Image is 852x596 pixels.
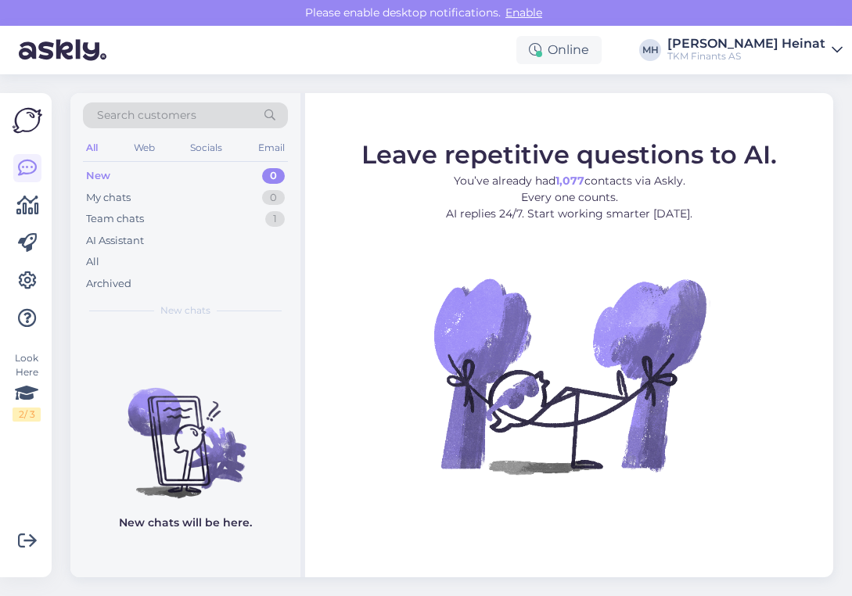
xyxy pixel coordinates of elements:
[119,515,252,531] p: New chats will be here.
[667,50,825,63] div: TKM Finants AS
[86,190,131,206] div: My chats
[160,303,210,318] span: New chats
[667,38,843,63] a: [PERSON_NAME] HeinatTKM Finants AS
[13,351,41,422] div: Look Here
[83,138,101,158] div: All
[86,211,144,227] div: Team chats
[262,168,285,184] div: 0
[70,360,300,501] img: No chats
[13,106,42,135] img: Askly Logo
[187,138,225,158] div: Socials
[86,276,131,292] div: Archived
[555,174,584,188] b: 1,077
[86,168,110,184] div: New
[429,235,710,516] img: No Chat active
[501,5,547,20] span: Enable
[255,138,288,158] div: Email
[667,38,825,50] div: [PERSON_NAME] Heinat
[361,139,777,170] span: Leave repetitive questions to AI.
[86,233,144,249] div: AI Assistant
[516,36,602,64] div: Online
[265,211,285,227] div: 1
[13,408,41,422] div: 2 / 3
[131,138,158,158] div: Web
[86,254,99,270] div: All
[262,190,285,206] div: 0
[639,39,661,61] div: MH
[97,107,196,124] span: Search customers
[361,173,777,222] p: You’ve already had contacts via Askly. Every one counts. AI replies 24/7. Start working smarter [...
